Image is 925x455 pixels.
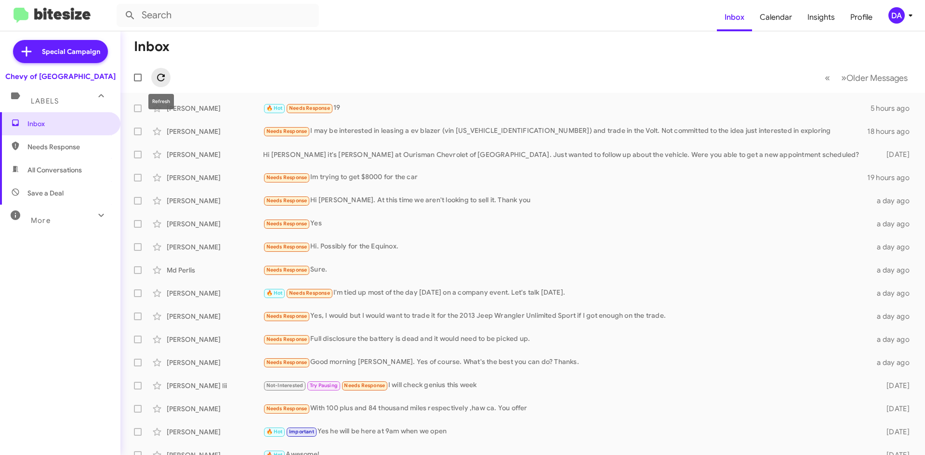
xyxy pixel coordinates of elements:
[266,174,307,181] span: Needs Response
[42,47,100,56] span: Special Campaign
[167,150,263,159] div: [PERSON_NAME]
[167,312,263,321] div: [PERSON_NAME]
[27,188,64,198] span: Save a Deal
[167,219,263,229] div: [PERSON_NAME]
[263,311,871,322] div: Yes, I would but I would want to trade it for the 2013 Jeep Wrangler Unlimited Sport if I got eno...
[344,382,385,389] span: Needs Response
[167,265,263,275] div: Md Perlis
[888,7,905,24] div: DA
[871,335,917,344] div: a day ago
[27,142,109,152] span: Needs Response
[266,382,304,389] span: Not-Interested
[148,94,174,109] div: Refresh
[871,104,917,113] div: 5 hours ago
[266,359,307,365] span: Needs Response
[263,172,867,183] div: Im trying to get $8000 for the car
[871,381,917,390] div: [DATE]
[266,290,283,296] span: 🔥 Hot
[31,97,59,105] span: Labels
[263,426,871,437] div: Yes he will be here at 9am when we open
[263,195,871,206] div: Hi [PERSON_NAME]. At this time we aren't looking to sell it. Thank you
[263,380,871,391] div: I will check genius this week
[13,40,108,63] a: Special Campaign
[263,357,871,368] div: Good morning [PERSON_NAME]. Yes of course. What's the best you can do? Thanks.
[871,150,917,159] div: [DATE]
[871,242,917,252] div: a day ago
[263,403,871,414] div: With 100 plus and 84 thousand miles respectively ,haw ca. You offer
[880,7,914,24] button: DA
[167,335,263,344] div: [PERSON_NAME]
[871,312,917,321] div: a day ago
[167,288,263,298] div: [PERSON_NAME]
[266,221,307,227] span: Needs Response
[752,3,800,31] a: Calendar
[867,173,917,182] div: 19 hours ago
[266,267,307,273] span: Needs Response
[266,313,307,319] span: Needs Response
[167,196,263,206] div: [PERSON_NAME]
[263,241,871,252] div: Hi. Possibly for the Equinox.
[167,427,263,437] div: [PERSON_NAME]
[167,381,263,390] div: [PERSON_NAME] Iii
[263,103,871,114] div: 19
[266,128,307,134] span: Needs Response
[843,3,880,31] a: Profile
[5,72,116,81] div: Chevy of [GEOGRAPHIC_DATA]
[871,219,917,229] div: a day ago
[871,427,917,437] div: [DATE]
[266,105,283,111] span: 🔥 Hot
[871,196,917,206] div: a day ago
[266,429,283,435] span: 🔥 Hot
[289,429,314,435] span: Important
[167,242,263,252] div: [PERSON_NAME]
[263,334,871,345] div: Full disclosure the battery is dead and it would need to be picked up.
[134,39,170,54] h1: Inbox
[27,165,82,175] span: All Conversations
[263,150,871,159] div: Hi [PERSON_NAME] it's [PERSON_NAME] at Ourisman Chevrolet of [GEOGRAPHIC_DATA]. Just wanted to fo...
[117,4,319,27] input: Search
[310,382,338,389] span: Try Pausing
[263,218,871,229] div: Yes
[263,287,871,299] div: I'm tied up most of the day [DATE] on a company event. Let's talk [DATE].
[871,265,917,275] div: a day ago
[289,290,330,296] span: Needs Response
[289,105,330,111] span: Needs Response
[167,104,263,113] div: [PERSON_NAME]
[867,127,917,136] div: 18 hours ago
[819,68,913,88] nav: Page navigation example
[871,404,917,414] div: [DATE]
[835,68,913,88] button: Next
[819,68,836,88] button: Previous
[825,72,830,84] span: «
[871,358,917,367] div: a day ago
[871,288,917,298] div: a day ago
[266,405,307,412] span: Needs Response
[266,197,307,204] span: Needs Response
[263,264,871,275] div: Sure.
[167,358,263,367] div: [PERSON_NAME]
[800,3,843,31] a: Insights
[846,73,908,83] span: Older Messages
[167,173,263,182] div: [PERSON_NAME]
[266,244,307,250] span: Needs Response
[167,404,263,414] div: [PERSON_NAME]
[266,336,307,342] span: Needs Response
[31,216,51,225] span: More
[167,127,263,136] div: [PERSON_NAME]
[27,119,109,129] span: Inbox
[263,126,867,137] div: I may be interested in leasing a ev blazer (vin [US_VEHICLE_IDENTIFICATION_NUMBER]) and trade in ...
[841,72,846,84] span: »
[717,3,752,31] a: Inbox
